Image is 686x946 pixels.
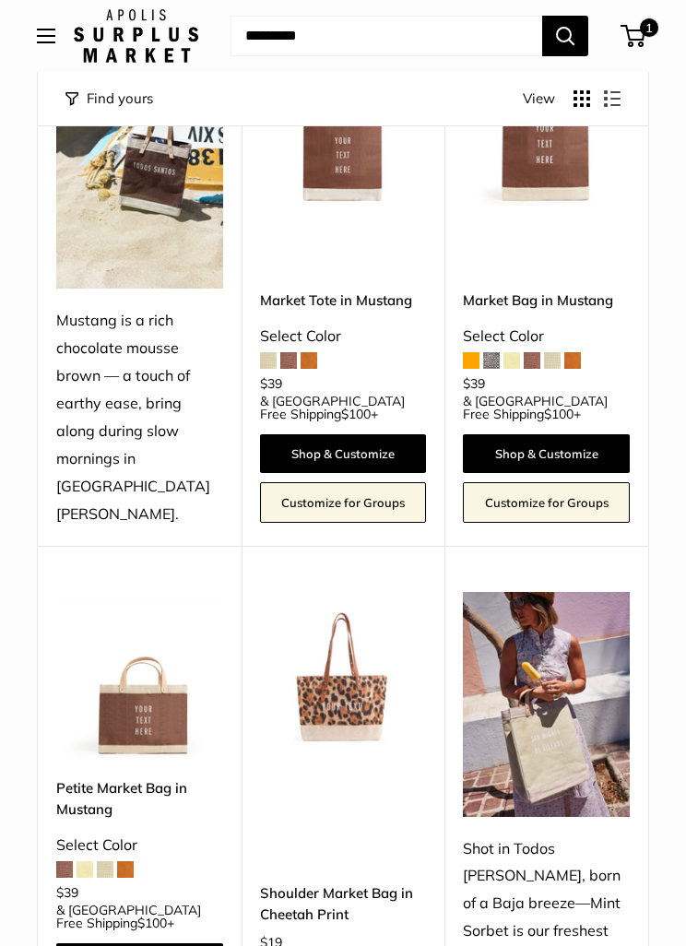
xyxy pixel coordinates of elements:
button: Display products as list [604,90,621,107]
button: Open menu [37,29,55,43]
a: Petite Market Bag in Mustang [56,777,223,821]
a: Petite Market Bag in MustangPetite Market Bag in Mustang [56,592,223,759]
span: $100 [341,406,371,422]
a: Customize for Groups [260,482,427,523]
a: 1 [622,25,645,47]
a: Customize for Groups [463,482,630,523]
input: Search... [231,16,542,56]
div: Mustang is a rich chocolate mousse brown — a touch of earthy ease, bring along during slow mornin... [56,307,223,527]
button: Display products as grid [574,90,590,107]
img: Apolis: Surplus Market [74,9,198,63]
a: Shop & Customize [260,434,427,473]
img: Shot in Todos Santos, born of a Baja breeze—Mint Sorbet is our freshest shade yet. Just add sunsh... [463,592,630,816]
span: View [523,86,555,112]
a: description_Make it yours with custom printed text.Shoulder Market Bag in Cheetah Print [260,592,427,759]
a: Market Tote in Mustang [260,290,427,311]
span: 1 [640,18,658,37]
img: Mustang is a rich chocolate mousse brown — a touch of earthy ease, bring along during slow mornin... [56,39,223,289]
img: description_Make it yours with custom printed text. [260,592,427,759]
span: & [GEOGRAPHIC_DATA] Free Shipping + [56,904,223,929]
div: Select Color [260,323,427,350]
button: Search [542,16,588,56]
div: Select Color [56,832,223,859]
span: & [GEOGRAPHIC_DATA] Free Shipping + [260,395,427,420]
a: Market Bag in Mustang [463,290,630,311]
span: & [GEOGRAPHIC_DATA] Free Shipping + [463,395,630,420]
span: $39 [260,375,282,392]
button: Filter collection [65,86,153,112]
span: $100 [544,406,574,422]
a: Shop & Customize [463,434,630,473]
a: Shoulder Market Bag in Cheetah Print [260,882,427,926]
span: $39 [463,375,485,392]
span: $39 [56,884,78,901]
div: Select Color [463,323,630,350]
span: $100 [137,915,167,931]
img: Petite Market Bag in Mustang [56,592,223,759]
